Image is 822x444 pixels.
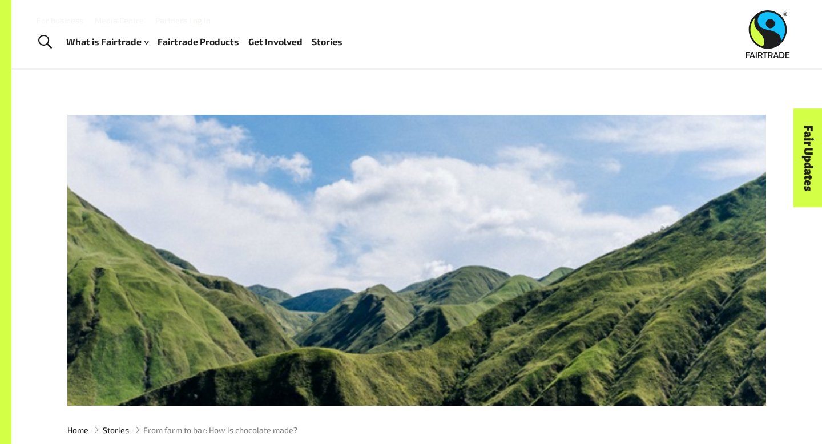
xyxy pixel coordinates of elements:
a: For business [37,15,83,25]
span: From farm to bar: How is chocolate made? [143,424,297,436]
a: Media Centre [95,15,144,25]
a: What is Fairtrade [66,34,148,50]
img: Fairtrade Australia New Zealand logo [746,10,790,58]
a: Stories [103,424,129,436]
a: Partners Log In [155,15,211,25]
a: Get Involved [248,34,303,50]
a: Home [67,424,88,436]
a: Fairtrade Products [158,34,239,50]
a: Toggle Search [31,28,59,56]
a: Stories [312,34,342,50]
